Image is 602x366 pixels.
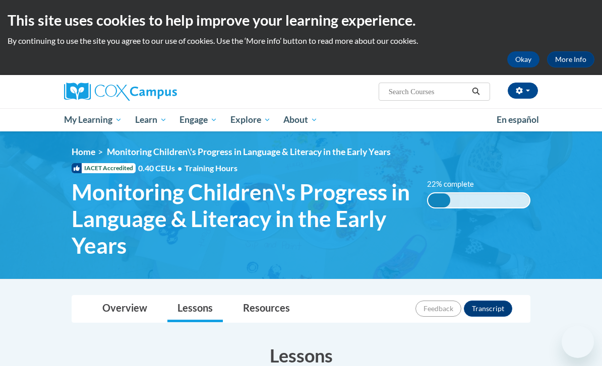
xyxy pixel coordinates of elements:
span: My Learning [64,114,122,126]
span: En español [497,114,539,125]
a: Resources [233,296,300,322]
input: Search Courses [388,86,468,98]
p: By continuing to use the site you agree to our use of cookies. Use the ‘More info’ button to read... [8,35,594,46]
span: Monitoring Children\'s Progress in Language & Literacy in the Early Years [107,147,391,157]
a: Home [72,147,95,157]
span: Learn [135,114,167,126]
a: More Info [547,51,594,67]
a: En español [490,109,546,130]
button: Account Settings [508,83,538,99]
a: Overview [92,296,157,322]
div: 22% complete [428,193,450,207]
label: 22% complete [427,179,485,190]
span: About [283,114,318,126]
span: Monitoring Children\'s Progress in Language & Literacy in the Early Years [72,179,412,258]
a: Explore [224,108,277,131]
button: Feedback [415,301,461,317]
span: IACET Accredited [72,163,136,173]
img: Cox Campus [64,83,177,101]
a: Cox Campus [64,83,212,101]
h2: This site uses cookies to help improve your learning experience. [8,10,594,30]
a: About [277,108,325,131]
button: Transcript [464,301,512,317]
span: Engage [179,114,217,126]
span: • [177,163,182,173]
a: Engage [173,108,224,131]
button: Okay [507,51,539,67]
a: Lessons [167,296,223,322]
iframe: Button to launch messaging window [562,326,594,358]
button: Search [468,86,484,98]
span: 0.40 CEUs [138,163,185,174]
div: Main menu [56,108,546,131]
a: Learn [129,108,173,131]
span: Explore [230,114,271,126]
span: Training Hours [185,163,237,173]
a: My Learning [57,108,129,131]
